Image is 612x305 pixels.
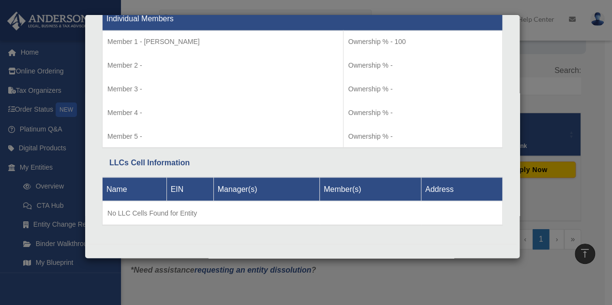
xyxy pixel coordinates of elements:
td: No LLC Cells Found for Entity [103,201,503,225]
p: Member 4 - [107,107,338,119]
p: Member 5 - [107,131,338,143]
p: Member 2 - [107,59,338,72]
th: Address [421,177,502,201]
th: EIN [166,177,213,201]
p: Ownership % - [348,107,497,119]
p: Member 3 - [107,83,338,95]
th: Manager(s) [213,177,320,201]
p: Member 1 - [PERSON_NAME] [107,36,338,48]
p: Ownership % - 100 [348,36,497,48]
th: Name [103,177,167,201]
p: Ownership % - [348,131,497,143]
p: Ownership % - [348,59,497,72]
th: Individual Members [103,7,503,31]
div: LLCs Cell Information [109,156,495,170]
p: Ownership % - [348,83,497,95]
th: Member(s) [320,177,421,201]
